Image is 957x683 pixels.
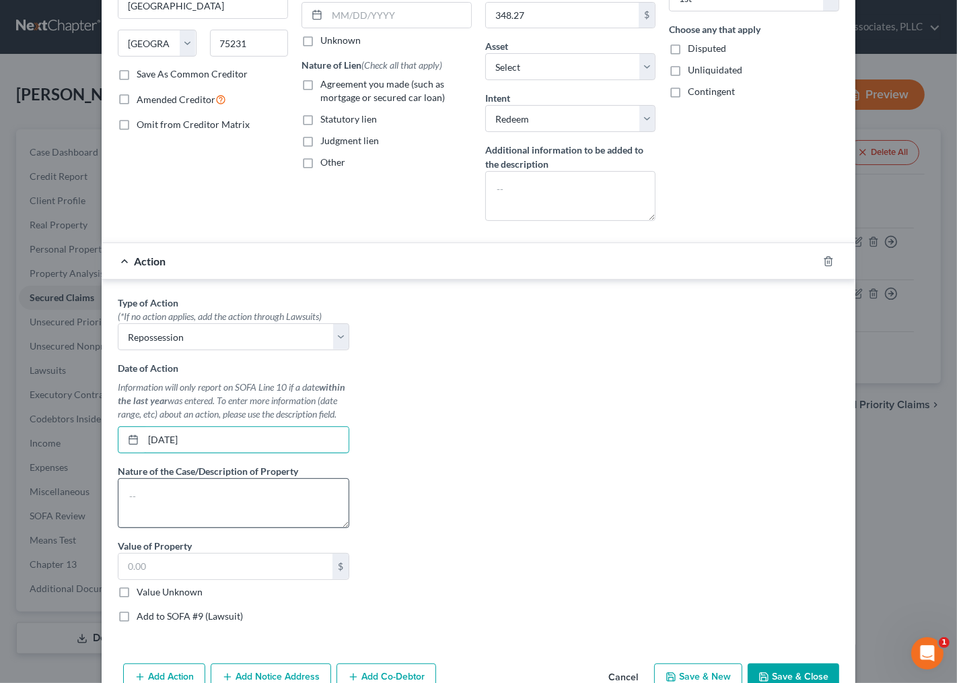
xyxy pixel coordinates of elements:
input: MM/DD/YYYY [327,3,471,28]
span: (Check all that apply) [361,59,442,71]
div: Information will only report on SOFA Line 10 if a date was entered. To enter more information (da... [118,381,349,421]
label: Intent [485,91,510,105]
input: Enter zip... [210,30,289,57]
span: Judgment lien [320,135,379,146]
div: (*If no action applies, add the action through Lawsuits) [118,310,349,323]
label: Additional information to be added to the description [485,143,655,171]
label: Add to SOFA #9 (Lawsuit) [137,610,243,623]
label: Nature of Lien [302,58,442,72]
input: 0.00 [486,3,639,28]
input: MM/DD/YYYY [143,427,349,453]
span: Action [134,255,166,267]
label: Date of Action [118,361,178,375]
label: Save As Common Creditor [137,67,248,81]
label: Unknown [320,34,361,47]
input: 0.00 [118,554,332,579]
span: Amended Creditor [137,94,215,105]
span: Contingent [688,86,735,97]
span: Agreement you made (such as mortgage or secured car loan) [320,78,445,103]
span: Asset [485,40,508,52]
span: Type of Action [118,297,178,308]
span: Statutory lien [320,113,377,125]
div: $ [332,554,349,579]
label: Value Unknown [137,585,203,599]
iframe: Intercom live chat [911,637,944,670]
label: Choose any that apply [669,22,839,36]
span: Other [320,156,345,168]
div: $ [639,3,655,28]
label: Nature of the Case/Description of Property [118,464,298,478]
span: Unliquidated [688,64,742,75]
span: Omit from Creditor Matrix [137,119,250,130]
span: Disputed [688,42,726,54]
span: 1 [939,637,950,648]
label: Value of Property [118,539,192,553]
